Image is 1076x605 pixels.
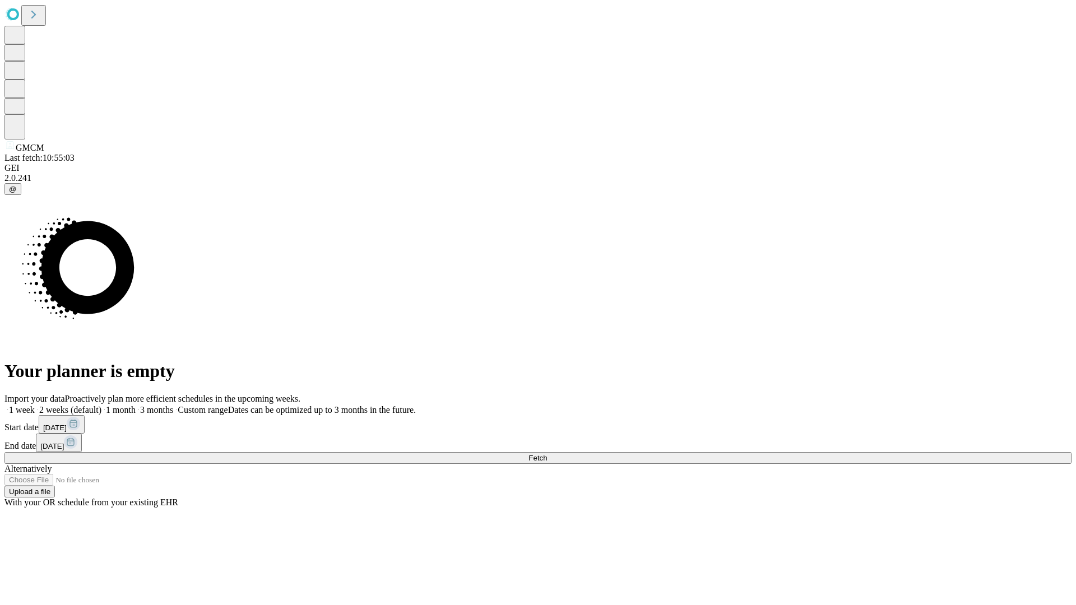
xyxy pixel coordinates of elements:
[4,486,55,497] button: Upload a file
[4,464,52,473] span: Alternatively
[9,405,35,415] span: 1 week
[39,405,101,415] span: 2 weeks (default)
[4,153,75,162] span: Last fetch: 10:55:03
[4,163,1072,173] div: GEI
[4,497,178,507] span: With your OR schedule from your existing EHR
[36,434,82,452] button: [DATE]
[4,173,1072,183] div: 2.0.241
[4,394,65,403] span: Import your data
[43,424,67,432] span: [DATE]
[16,143,44,152] span: GMCM
[9,185,17,193] span: @
[4,183,21,195] button: @
[178,405,228,415] span: Custom range
[40,442,64,450] span: [DATE]
[39,415,85,434] button: [DATE]
[4,415,1072,434] div: Start date
[4,452,1072,464] button: Fetch
[228,405,416,415] span: Dates can be optimized up to 3 months in the future.
[528,454,547,462] span: Fetch
[140,405,173,415] span: 3 months
[4,434,1072,452] div: End date
[4,361,1072,381] h1: Your planner is empty
[106,405,136,415] span: 1 month
[65,394,300,403] span: Proactively plan more efficient schedules in the upcoming weeks.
